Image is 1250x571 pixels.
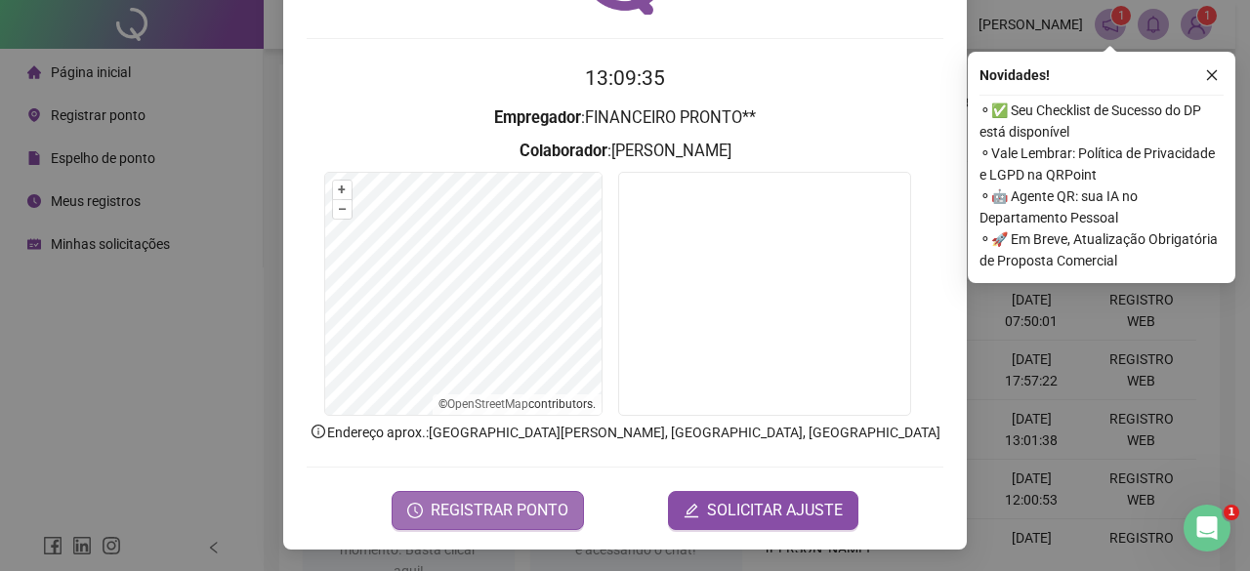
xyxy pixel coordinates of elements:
[494,108,581,127] strong: Empregador
[585,66,665,90] time: 13:09:35
[307,422,943,443] p: Endereço aprox. : [GEOGRAPHIC_DATA][PERSON_NAME], [GEOGRAPHIC_DATA], [GEOGRAPHIC_DATA]
[979,143,1224,185] span: ⚬ Vale Lembrar: Política de Privacidade e LGPD na QRPoint
[307,139,943,164] h3: : [PERSON_NAME]
[431,499,568,522] span: REGISTRAR PONTO
[438,397,596,411] li: © contributors.
[1224,505,1239,520] span: 1
[979,100,1224,143] span: ⚬ ✅ Seu Checklist de Sucesso do DP está disponível
[979,228,1224,271] span: ⚬ 🚀 Em Breve, Atualização Obrigatória de Proposta Comercial
[520,142,607,160] strong: Colaborador
[310,423,327,440] span: info-circle
[447,397,528,411] a: OpenStreetMap
[307,105,943,131] h3: : FINANCEIRO PRONTO**
[392,491,584,530] button: REGISTRAR PONTO
[668,491,858,530] button: editSOLICITAR AJUSTE
[707,499,843,522] span: SOLICITAR AJUSTE
[979,185,1224,228] span: ⚬ 🤖 Agente QR: sua IA no Departamento Pessoal
[684,503,699,518] span: edit
[979,64,1050,86] span: Novidades !
[1184,505,1230,551] iframe: Intercom live chat
[407,503,423,518] span: clock-circle
[333,200,352,219] button: –
[1205,68,1219,82] span: close
[333,181,352,199] button: +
